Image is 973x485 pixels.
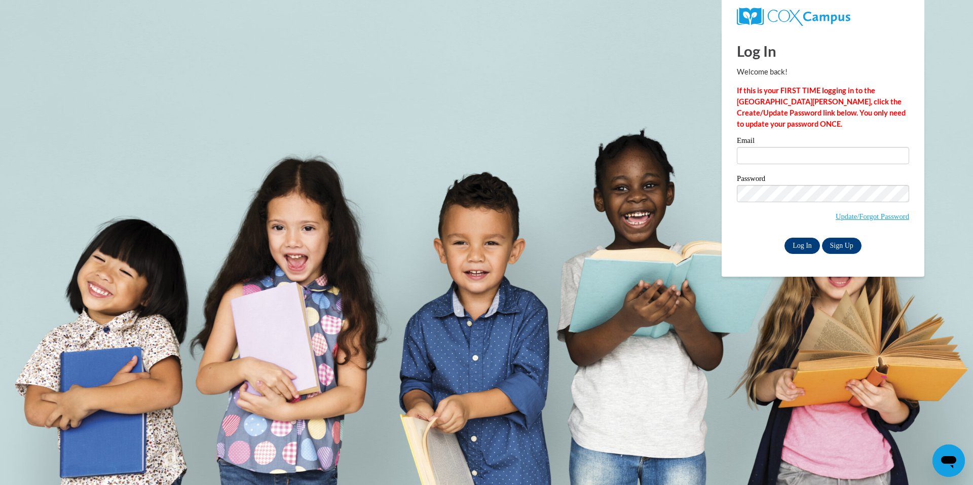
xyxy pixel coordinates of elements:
[737,66,909,78] p: Welcome back!
[784,238,820,254] input: Log In
[836,212,909,220] a: Update/Forgot Password
[737,41,909,61] h1: Log In
[822,238,862,254] a: Sign Up
[932,444,965,477] iframe: Button to launch messaging window
[737,8,909,26] a: COX Campus
[737,175,909,185] label: Password
[737,137,909,147] label: Email
[737,8,850,26] img: COX Campus
[737,86,906,128] strong: If this is your FIRST TIME logging in to the [GEOGRAPHIC_DATA][PERSON_NAME], click the Create/Upd...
